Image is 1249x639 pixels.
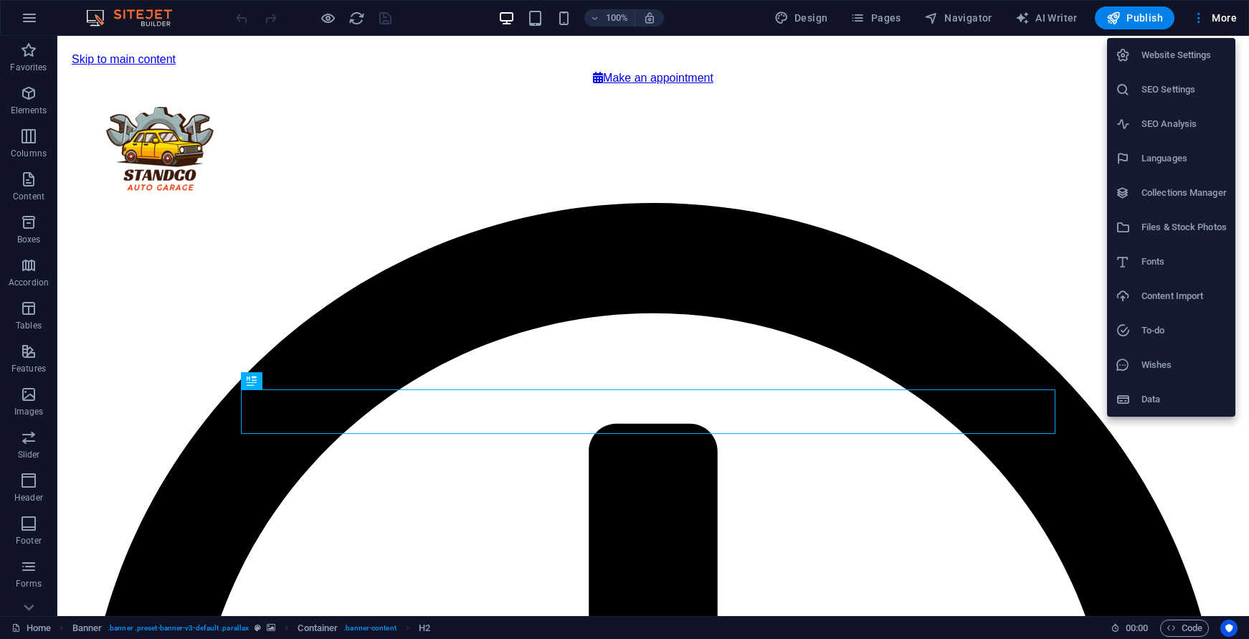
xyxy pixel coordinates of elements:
[1141,288,1227,305] h6: Content Import
[1141,115,1227,133] h6: SEO Analysis
[1141,391,1227,408] h6: Data
[1141,322,1227,339] h6: To-do
[536,36,546,47] i: 
[1141,253,1227,270] h6: Fonts
[1141,184,1227,202] h6: Collections Manager
[1141,81,1227,98] h6: SEO Settings
[1141,150,1227,167] h6: Languages
[1141,356,1227,374] h6: Wishes
[1141,47,1227,64] h6: Website Settings
[14,17,118,29] a: Skip to main content
[536,36,656,48] a: Make an appointment
[1141,219,1227,236] h6: Files & Stock Photos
